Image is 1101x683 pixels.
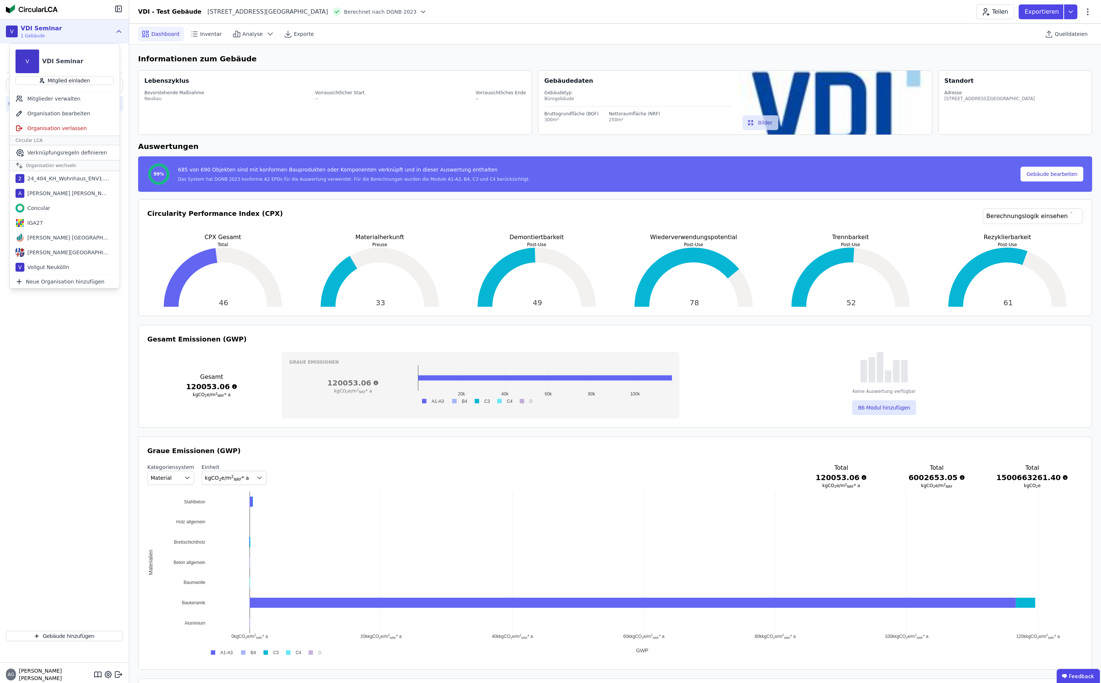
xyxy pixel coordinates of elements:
[357,388,359,392] sup: 2
[315,90,364,96] div: Vorrausichtlicher Start
[178,166,530,176] div: 685 von 690 Objekten sind mit konformen Bauprodukten oder Komponenten verknüpft und in dieser Aus...
[294,30,314,38] span: Exporte
[609,117,660,123] div: 250m²
[151,474,172,482] span: Material
[1021,167,1083,181] button: Gebäude bearbeiten
[9,98,18,110] img: VDI - Test Gebäude
[860,352,908,383] img: empty-state
[24,219,43,227] div: IGA27
[202,463,267,471] label: Einheit
[144,96,204,102] div: Neubau
[147,463,194,471] label: Kategoriensystem
[243,30,263,38] span: Analyse
[24,249,109,256] div: [PERSON_NAME][GEOGRAPHIC_DATA]
[138,141,1092,152] h6: Auswertungen
[231,474,234,479] sup: 2
[476,90,526,96] div: Vorrausichtliches Ende
[359,390,366,394] sub: NRF
[845,483,847,486] sup: 2
[775,242,926,248] p: Post-Use
[996,472,1068,483] h3: 1500663261.40
[852,400,916,415] button: B6 Modul hinzufügen
[932,233,1083,242] p: Rezyklierbarkeit
[1025,7,1060,16] p: Exportieren
[205,475,249,481] span: kgCO e/m * a
[147,334,1083,344] h3: Gesamt Emissionen (GWP)
[151,30,179,38] span: Dashboard
[996,463,1068,472] h3: Total
[144,90,204,96] div: Bevorstehende Maßnahme
[618,242,769,248] p: Post-Use
[805,472,877,483] h3: 120053.06
[944,96,1035,102] div: [STREET_ADDRESS][GEOGRAPHIC_DATA]
[853,388,916,394] div: Keine Auswertung verfügbar
[24,204,50,212] div: Concular
[933,485,935,489] sub: 2
[944,90,1035,96] div: Adresse
[289,378,417,388] h3: 120053.06
[16,667,93,682] span: [PERSON_NAME] [PERSON_NAME]
[544,77,738,85] div: Gebäudedaten
[10,106,120,121] div: Organisation bearbeiten
[202,7,328,16] div: [STREET_ADDRESS][GEOGRAPHIC_DATA]
[217,394,224,398] sub: NRF
[21,33,62,39] span: 1 Gebäude
[315,96,364,102] div: --
[8,672,14,677] span: AG
[16,189,24,198] div: A
[6,4,58,13] img: Concular
[344,8,417,16] span: Berechnet nach DGNB 2023
[147,208,283,233] h3: Circularity Performance Index (CPX)
[847,485,854,489] sub: NRF
[901,463,973,472] h3: Total
[178,176,530,182] div: Das System hat DGNB 2023 konforme A2 EPDs für die Auswertung verwendet. Für die Berechnungen wurd...
[775,233,926,242] p: Trennbarkeit
[147,381,276,392] h3: 120053.06
[6,631,123,641] button: Gebäude hinzufügen
[932,242,1083,248] p: Post-Use
[742,115,778,130] button: Bilder
[200,30,222,38] span: Inventar
[147,471,194,485] button: Material
[1024,483,1041,488] span: kgCO e
[26,278,104,285] span: Neue Organisation hinzufügen
[138,7,202,16] div: VDI - Test Gebäude
[618,233,769,242] p: Wiederverwendungspotential
[609,111,660,117] div: Nettoraumfläche (NRF)
[24,190,109,197] div: [PERSON_NAME] [PERSON_NAME] Test GmbH
[289,359,672,365] h3: Graue Emissionen
[10,121,120,136] div: Organisation verlassen
[16,248,24,257] img: Kreis Bergstraße
[544,111,598,117] div: Bruttogrundfläche (BGF)
[202,471,267,485] button: kgCO2e/m2NRF* a
[27,149,107,156] span: Verknüpfungsregeln definieren
[16,50,39,73] div: V
[234,477,241,482] sub: NRF
[154,171,164,177] span: 99%
[144,77,189,85] div: Lebenszyklus
[21,24,62,33] div: VDI Seminar
[16,233,24,242] img: Kreis AG Germany
[805,463,877,472] h3: Total
[16,204,24,213] img: Concular
[334,388,372,394] span: kgCO e/m * a
[944,77,974,85] div: Standort
[944,483,946,486] sup: 2
[42,57,83,66] div: VDI Seminar
[544,90,732,96] div: Gebäudetyp
[476,96,526,102] div: --
[983,208,1083,224] a: Berechnungslogik einsehen
[147,233,298,242] p: CPX Gesamt
[219,477,222,482] sub: 2
[16,76,114,85] button: Mitglied einladen
[6,26,18,37] div: V
[544,96,732,102] div: Bürogebäude
[461,233,612,242] p: Demontiertbarkeit
[10,91,120,106] div: Mitglieder verwalten
[1055,30,1088,38] span: Quelldateien
[10,160,120,171] div: Organisation wechseln
[147,242,298,248] p: Total
[822,483,860,488] span: kgCO e/m * a
[921,483,953,488] span: kgCO e/m
[346,390,348,394] sub: 2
